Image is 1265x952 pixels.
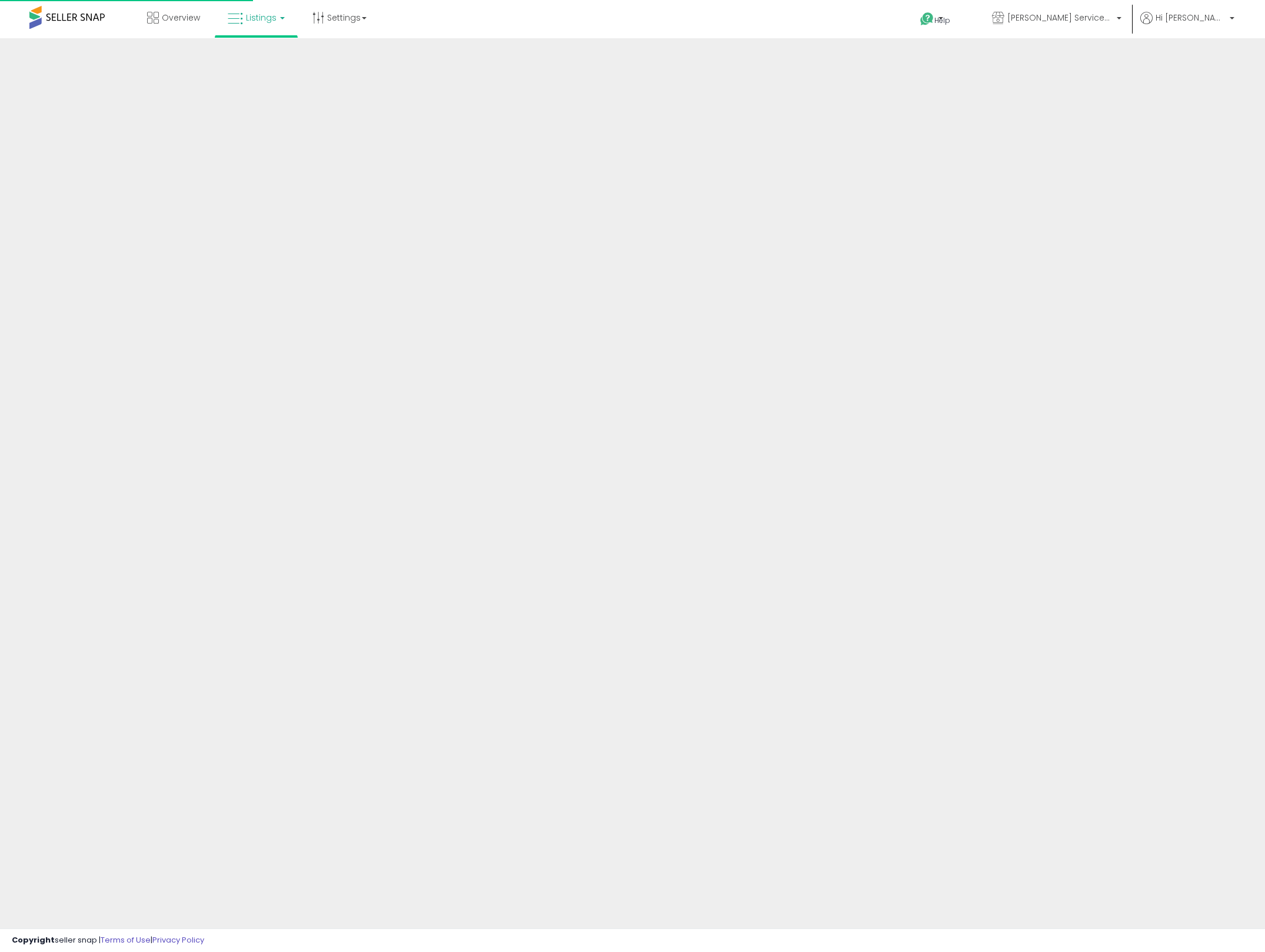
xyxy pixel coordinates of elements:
[1007,12,1113,24] span: [PERSON_NAME] Services LLC
[920,12,934,26] i: Get Help
[246,12,277,24] span: Listings
[911,3,973,38] a: Help
[934,15,950,25] span: Help
[1140,12,1234,38] a: Hi [PERSON_NAME]
[1156,12,1226,24] span: Hi [PERSON_NAME]
[162,12,200,24] span: Overview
